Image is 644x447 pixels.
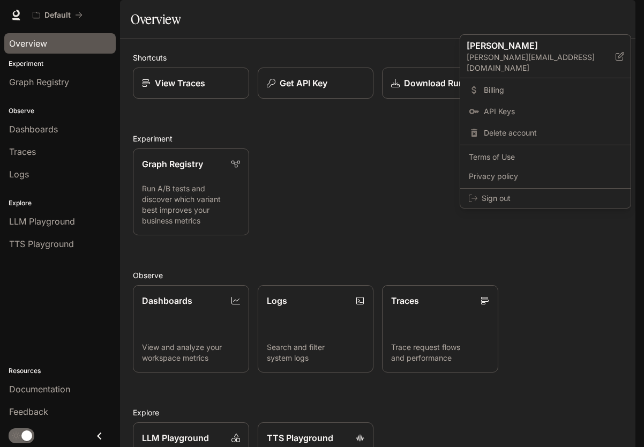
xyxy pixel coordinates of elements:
a: API Keys [462,102,628,121]
div: Sign out [460,189,631,208]
span: Terms of Use [469,152,622,162]
span: API Keys [484,106,622,117]
a: Billing [462,80,628,100]
span: Delete account [484,128,622,138]
div: Delete account [462,123,628,143]
a: Terms of Use [462,147,628,167]
p: [PERSON_NAME] [467,39,598,52]
a: Privacy policy [462,167,628,186]
span: Billing [484,85,622,95]
p: [PERSON_NAME][EMAIL_ADDRESS][DOMAIN_NAME] [467,52,616,73]
div: [PERSON_NAME][PERSON_NAME][EMAIL_ADDRESS][DOMAIN_NAME] [460,35,631,78]
span: Privacy policy [469,171,622,182]
span: Sign out [482,193,622,204]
